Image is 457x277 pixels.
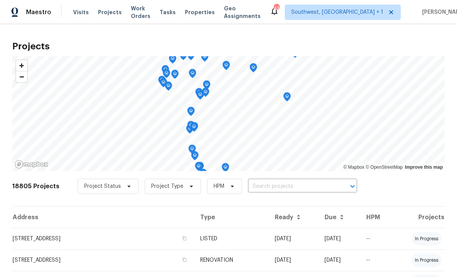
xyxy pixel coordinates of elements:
canvas: Map [12,56,445,171]
div: Map marker [162,65,169,77]
td: LISTED [194,228,269,249]
a: Mapbox homepage [15,160,48,169]
div: Map marker [283,92,291,104]
td: RENOVATION [194,249,269,271]
a: OpenStreetMap [366,165,403,170]
span: Project Type [151,182,183,190]
div: Map marker [169,54,176,66]
div: Map marker [160,78,167,90]
a: Mapbox [343,165,364,170]
th: Type [194,207,269,228]
div: Map marker [196,90,204,102]
span: Project Status [84,182,121,190]
div: in progress [412,253,441,267]
button: Copy Address [181,256,188,263]
div: Map marker [158,76,166,88]
div: Map marker [191,151,199,163]
a: Improve this map [405,165,443,170]
td: [DATE] [318,228,360,249]
div: Map marker [195,88,203,100]
span: Projects [98,8,122,16]
div: Map marker [202,88,209,99]
div: Map marker [191,122,198,134]
button: Zoom out [16,71,27,82]
div: Map marker [222,163,229,175]
td: [STREET_ADDRESS] [12,228,194,249]
th: Due [318,207,360,228]
span: Visits [73,8,89,16]
button: Zoom in [16,60,27,71]
span: Work Orders [131,5,150,20]
div: Map marker [165,81,172,93]
td: -- [360,249,393,271]
div: Map marker [187,51,195,63]
div: Map marker [171,70,179,81]
span: Zoom out [16,72,27,82]
div: Map marker [163,69,170,81]
div: Map marker [222,61,230,73]
div: 43 [274,5,279,12]
span: Maestro [26,8,51,16]
span: Tasks [160,10,176,15]
button: Open [347,181,358,192]
input: Search projects [248,181,336,192]
h2: 18805 Projects [12,182,59,190]
td: [DATE] [269,228,319,249]
th: Projects [394,207,445,228]
div: Map marker [189,69,196,81]
button: Copy Address [181,235,188,242]
td: [DATE] [269,249,319,271]
div: Map marker [203,80,211,92]
div: Map marker [180,51,187,63]
div: Map marker [186,124,194,136]
div: Map marker [187,107,195,119]
span: Geo Assignments [224,5,261,20]
div: Map marker [201,52,209,64]
div: in progress [412,232,441,246]
div: Map marker [187,121,195,133]
div: Map marker [188,145,196,156]
th: Ready [269,207,319,228]
td: -- [360,228,393,249]
div: Map marker [250,63,257,75]
th: Address [12,207,194,228]
span: Properties [185,8,215,16]
div: Map marker [199,169,207,181]
th: HPM [360,207,393,228]
div: Map marker [190,122,198,134]
span: HPM [214,182,224,190]
h2: Projects [12,42,445,50]
td: [STREET_ADDRESS] [12,249,194,271]
td: [DATE] [318,249,360,271]
span: Southwest, [GEOGRAPHIC_DATA] + 1 [291,8,383,16]
div: Map marker [195,162,202,174]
